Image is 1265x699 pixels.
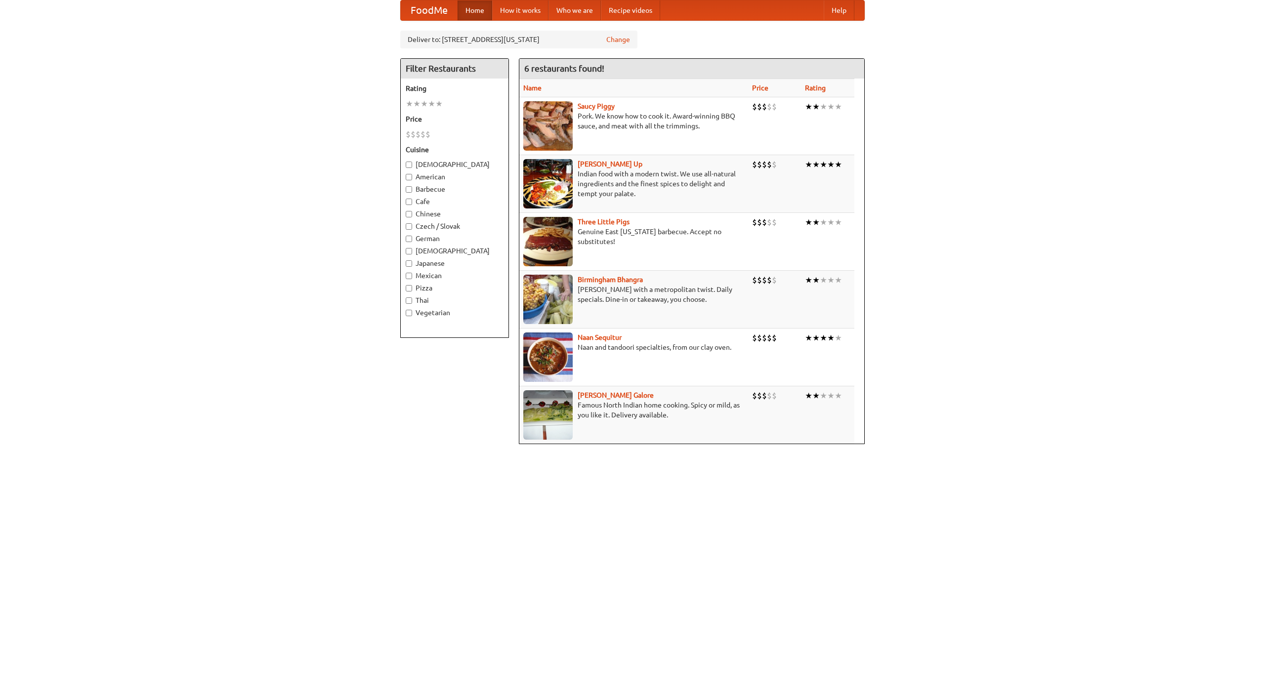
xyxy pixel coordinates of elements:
[406,174,412,180] input: American
[523,101,573,151] img: saucy.jpg
[835,159,842,170] li: ★
[812,390,820,401] li: ★
[523,111,744,131] p: Pork. We know how to cook it. Award-winning BBQ sauce, and meat with all the trimmings.
[772,159,777,170] li: $
[406,248,412,254] input: [DEMOGRAPHIC_DATA]
[411,129,416,140] li: $
[812,101,820,112] li: ★
[523,390,573,440] img: currygalore.jpg
[421,129,425,140] li: $
[762,101,767,112] li: $
[606,35,630,44] a: Change
[416,129,421,140] li: $
[406,297,412,304] input: Thai
[523,332,573,382] img: naansequitur.jpg
[752,390,757,401] li: $
[835,101,842,112] li: ★
[406,308,504,318] label: Vegetarian
[805,84,826,92] a: Rating
[805,217,812,228] li: ★
[772,275,777,286] li: $
[406,129,411,140] li: $
[406,271,504,281] label: Mexican
[578,102,615,110] a: Saucy Piggy
[757,275,762,286] li: $
[578,333,622,341] a: Naan Sequitur
[601,0,660,20] a: Recipe videos
[406,98,413,109] li: ★
[401,0,458,20] a: FoodMe
[406,223,412,230] input: Czech / Slovak
[406,236,412,242] input: German
[523,400,744,420] p: Famous North Indian home cooking. Spicy or mild, as you like it. Delivery available.
[805,332,812,343] li: ★
[757,217,762,228] li: $
[762,159,767,170] li: $
[406,172,504,182] label: American
[762,332,767,343] li: $
[578,276,643,284] a: Birmingham Bhangra
[752,84,768,92] a: Price
[772,101,777,112] li: $
[406,283,504,293] label: Pizza
[805,275,812,286] li: ★
[523,227,744,247] p: Genuine East [US_STATE] barbecue. Accept no substitutes!
[523,342,744,352] p: Naan and tandoori specialties, from our clay oven.
[812,159,820,170] li: ★
[523,169,744,199] p: Indian food with a modern twist. We use all-natural ingredients and the finest spices to delight ...
[767,332,772,343] li: $
[820,217,827,228] li: ★
[820,275,827,286] li: ★
[820,390,827,401] li: ★
[548,0,601,20] a: Who we are
[827,332,835,343] li: ★
[805,101,812,112] li: ★
[406,197,504,206] label: Cafe
[523,84,542,92] a: Name
[757,159,762,170] li: $
[578,218,630,226] a: Three Little Pigs
[805,159,812,170] li: ★
[406,234,504,244] label: German
[752,332,757,343] li: $
[406,310,412,316] input: Vegetarian
[767,101,772,112] li: $
[752,275,757,286] li: $
[835,390,842,401] li: ★
[820,159,827,170] li: ★
[523,217,573,266] img: littlepigs.jpg
[812,332,820,343] li: ★
[805,390,812,401] li: ★
[827,275,835,286] li: ★
[827,159,835,170] li: ★
[458,0,492,20] a: Home
[406,160,504,169] label: [DEMOGRAPHIC_DATA]
[523,275,573,324] img: bhangra.jpg
[820,101,827,112] li: ★
[752,159,757,170] li: $
[406,162,412,168] input: [DEMOGRAPHIC_DATA]
[772,390,777,401] li: $
[757,101,762,112] li: $
[406,295,504,305] label: Thai
[767,390,772,401] li: $
[767,217,772,228] li: $
[812,217,820,228] li: ★
[772,332,777,343] li: $
[421,98,428,109] li: ★
[523,159,573,208] img: curryup.jpg
[827,390,835,401] li: ★
[824,0,854,20] a: Help
[767,275,772,286] li: $
[406,209,504,219] label: Chinese
[428,98,435,109] li: ★
[578,160,642,168] b: [PERSON_NAME] Up
[762,275,767,286] li: $
[425,129,430,140] li: $
[406,260,412,267] input: Japanese
[406,211,412,217] input: Chinese
[406,285,412,291] input: Pizza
